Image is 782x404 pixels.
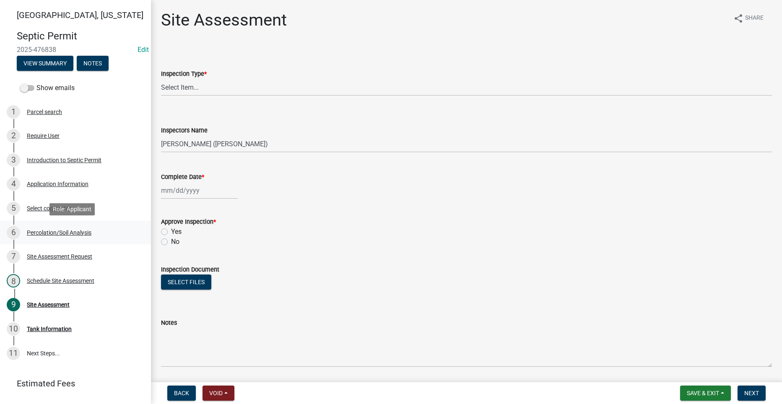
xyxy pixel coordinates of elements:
[7,177,20,191] div: 4
[171,237,179,247] label: No
[138,46,149,54] wm-modal-confirm: Edit Application Number
[7,250,20,263] div: 7
[161,128,208,134] label: Inspectors Name
[17,56,73,71] button: View Summary
[687,390,719,396] span: Save & Exit
[7,375,138,392] a: Estimated Fees
[27,109,62,115] div: Parcel search
[738,386,766,401] button: Next
[161,71,207,77] label: Inspection Type
[27,278,94,284] div: Schedule Site Assessment
[27,205,71,211] div: Select contractor
[171,227,182,237] label: Yes
[7,226,20,239] div: 6
[27,230,91,236] div: Percolation/Soil Analysis
[17,30,144,42] h4: Septic Permit
[161,267,219,273] label: Inspection Document
[7,298,20,311] div: 9
[203,386,234,401] button: Void
[209,390,223,396] span: Void
[27,133,60,139] div: Require User
[745,13,764,23] span: Share
[174,390,189,396] span: Back
[7,322,20,336] div: 10
[7,202,20,215] div: 5
[7,153,20,167] div: 3
[7,347,20,360] div: 11
[161,10,287,30] h1: Site Assessment
[744,390,759,396] span: Next
[17,46,134,54] span: 2025-476838
[27,326,72,332] div: Tank Information
[7,274,20,287] div: 8
[727,10,770,26] button: shareShare
[733,13,743,23] i: share
[49,203,95,215] div: Role: Applicant
[167,386,196,401] button: Back
[7,129,20,142] div: 2
[77,56,109,71] button: Notes
[77,60,109,67] wm-modal-confirm: Notes
[27,181,88,187] div: Application Information
[20,83,75,93] label: Show emails
[161,320,177,326] label: Notes
[161,174,204,180] label: Complete Date
[17,60,73,67] wm-modal-confirm: Summary
[161,275,211,290] button: Select files
[27,254,92,259] div: Site Assessment Request
[7,105,20,119] div: 1
[161,182,238,199] input: mm/dd/yyyy
[27,157,101,163] div: Introduction to Septic Permit
[161,219,216,225] label: Approve Inspection
[680,386,731,401] button: Save & Exit
[17,10,143,20] span: [GEOGRAPHIC_DATA], [US_STATE]
[27,302,70,308] div: Site Assessment
[138,46,149,54] a: Edit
